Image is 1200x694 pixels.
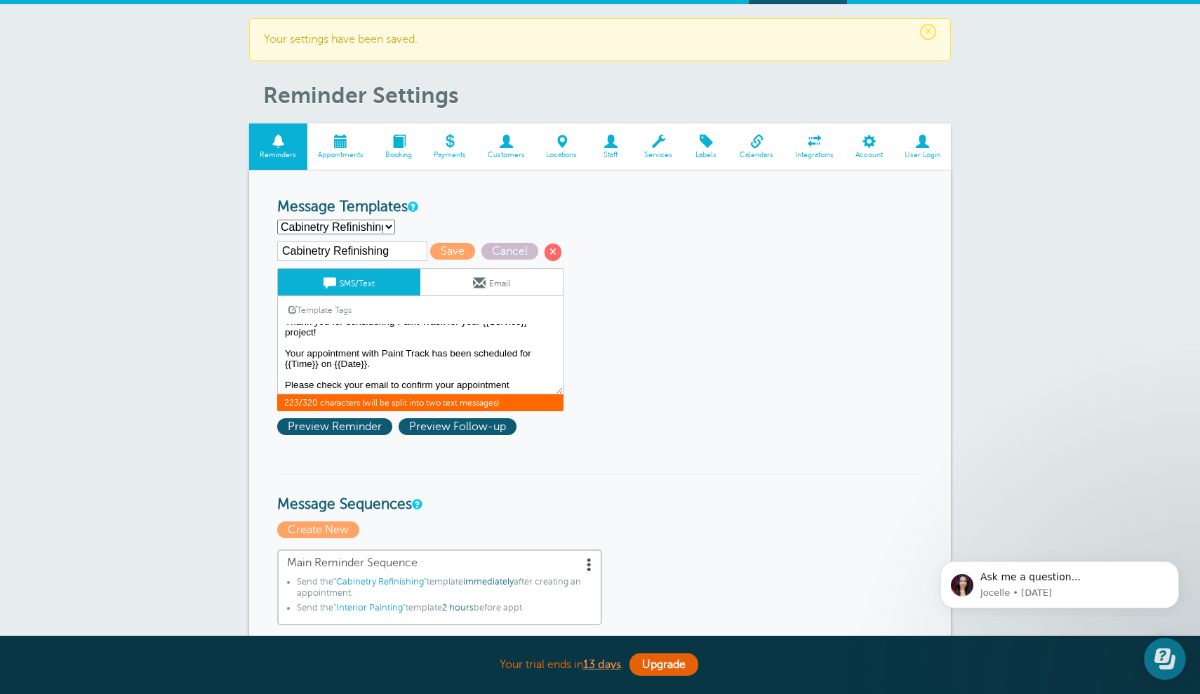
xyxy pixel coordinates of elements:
a: Labels [684,124,729,171]
a: Staff [588,124,634,171]
iframe: Resource center [1144,638,1186,680]
iframe: Intercom notifications message [919,549,1200,617]
a: Main Reminder Sequence Send the"Cabinetry Refinishing"templateimmediatelyafter creating an appoin... [277,549,602,625]
a: SMS/Text [278,269,420,295]
div: Your trial ends in . [249,650,951,680]
a: Cancel [481,245,545,258]
a: Preview Reminder [277,420,399,433]
span: Reminders [256,151,300,159]
a: User Login [893,124,951,171]
input: Template Name [277,241,427,261]
a: Save [430,245,481,258]
span: Account [851,151,886,159]
a: Calendars [729,124,785,171]
a: Template Tags [278,296,362,323]
li: Send the template after creating an appointment. [297,577,592,603]
a: Upgrade [629,653,698,676]
a: Booking [375,124,423,171]
h1: Reminder Settings [263,82,951,109]
span: "Cabinetry Refinishing" [333,577,427,587]
a: Payments [422,124,476,171]
a: Customers [476,124,535,171]
h3: Message Templates [277,199,923,216]
a: Account [844,124,893,171]
span: Locations [542,151,581,159]
span: Staff [595,151,627,159]
span: × [920,24,936,40]
textarea: Hi {{First Name}}, your appointment with Paint Track has been scheduled for {{Time}} on {{Date}}. [277,324,564,394]
a: Services [634,124,684,171]
a: Locations [535,124,588,171]
p: Your settings have been saved. [264,33,936,46]
span: immediately [463,577,514,587]
span: Preview Follow-up [399,418,516,435]
span: Customers [484,151,528,159]
a: Message Sequences allow you to setup multiple reminder schedules that can use different Message T... [412,500,420,509]
span: Create New [277,521,359,538]
span: Appointments [314,151,368,159]
span: 223/320 characters (will be split into two text messages) [277,394,564,411]
a: Appointments [307,124,375,171]
span: User Login [900,151,944,159]
span: Preview Reminder [277,418,392,435]
span: Save [430,243,475,260]
span: Booking [382,151,416,159]
span: "Interior Painting" [333,603,406,613]
span: Integrations [792,151,838,159]
span: Services [641,151,676,159]
a: Email [420,269,563,295]
span: Labels [691,151,722,159]
h3: Message Sequences [277,474,923,514]
a: Integrations [785,124,845,171]
a: Create New [277,523,363,536]
span: Main Reminder Sequence [287,556,592,570]
a: Preview Follow-up [399,420,520,433]
span: Payments [429,151,469,159]
li: Send the template before appt. [297,603,592,618]
a: 13 days [583,658,621,671]
span: 2 hours [442,603,474,613]
a: This is the wording for your reminder and follow-up messages. You can create multiple templates i... [408,202,416,211]
span: Cancel [481,243,538,260]
span: Calendars [736,151,778,159]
